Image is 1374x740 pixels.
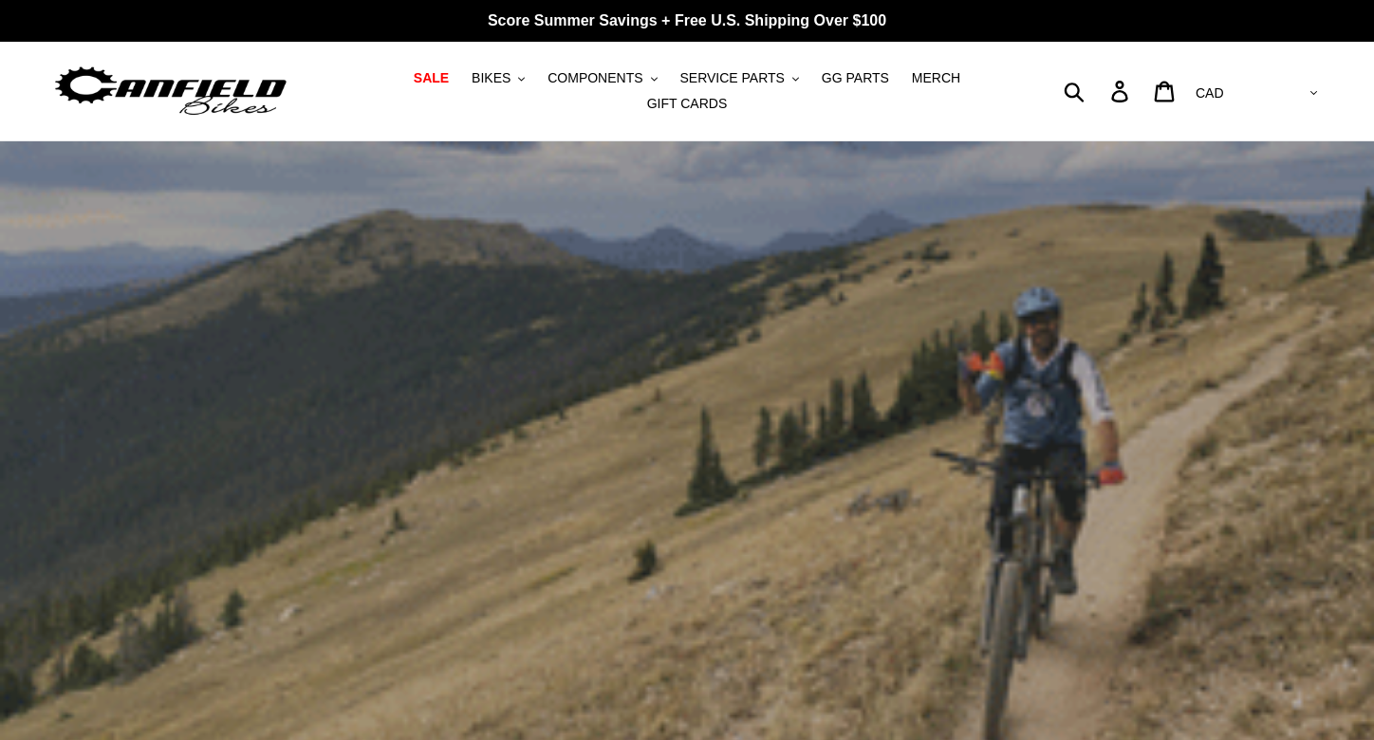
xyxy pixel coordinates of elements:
[404,65,458,91] a: SALE
[902,65,970,91] a: MERCH
[1074,70,1123,112] input: Search
[548,70,642,86] span: COMPONENTS
[822,70,889,86] span: GG PARTS
[472,70,511,86] span: BIKES
[647,96,728,112] span: GIFT CARDS
[670,65,808,91] button: SERVICE PARTS
[679,70,784,86] span: SERVICE PARTS
[912,70,960,86] span: MERCH
[462,65,534,91] button: BIKES
[52,62,289,121] img: Canfield Bikes
[812,65,899,91] a: GG PARTS
[638,91,737,117] a: GIFT CARDS
[414,70,449,86] span: SALE
[538,65,666,91] button: COMPONENTS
